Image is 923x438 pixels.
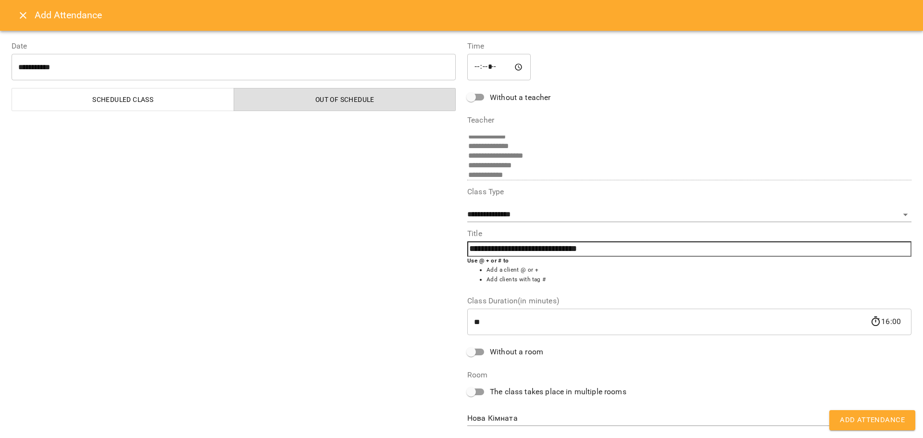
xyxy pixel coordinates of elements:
li: Add clients with tag # [486,275,911,285]
label: Date [12,42,456,50]
label: Room [467,371,911,379]
label: Class Type [467,188,911,196]
b: Use @ + or # to [467,257,509,264]
div: Нова Кімната [467,411,911,426]
li: Add a client @ or + [486,265,911,275]
span: The class takes place in multiple rooms [490,386,626,398]
label: Title [467,230,911,238]
h6: Add Attendance [35,8,911,23]
button: Close [12,4,35,27]
span: Scheduled class [18,94,228,105]
span: Without a room [490,346,543,358]
button: Add Attendance [829,410,915,430]
button: Out of Schedule [234,88,456,111]
button: Scheduled class [12,88,234,111]
span: Out of Schedule [240,94,450,105]
label: Class Duration(in minutes) [467,297,911,305]
label: Teacher [467,116,911,124]
label: Time [467,42,911,50]
span: Without a teacher [490,92,551,103]
span: Add Attendance [840,414,905,426]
